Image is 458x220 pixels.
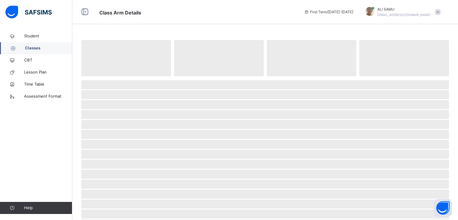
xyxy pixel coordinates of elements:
[24,93,72,99] span: Assessment Format
[81,80,449,89] span: ‌
[81,120,449,129] span: ‌
[81,140,449,149] span: ‌
[25,45,72,51] span: Classes
[81,200,449,209] span: ‌
[267,40,357,76] span: ‌
[81,180,449,189] span: ‌
[81,150,449,159] span: ‌
[434,199,452,217] button: Open asap
[81,110,449,119] span: ‌
[5,6,52,18] img: safsims
[377,13,431,17] span: [EMAIL_ADDRESS][DOMAIN_NAME]
[24,81,72,87] span: Time Table
[81,130,449,139] span: ‌
[99,10,141,16] span: Class Arm Details
[174,40,264,76] span: ‌
[24,69,72,75] span: Lesson Plan
[81,209,449,218] span: ‌
[359,7,444,17] div: ALISAMU
[377,7,431,12] span: ALI SAMU
[81,190,449,199] span: ‌
[81,160,449,169] span: ‌
[81,40,171,76] span: ‌
[81,100,449,109] span: ‌
[304,9,353,15] span: session/term information
[81,90,449,99] span: ‌
[81,170,449,179] span: ‌
[24,205,72,211] span: Help
[24,33,72,39] span: Student
[359,40,449,76] span: ‌
[24,57,72,63] span: CBT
